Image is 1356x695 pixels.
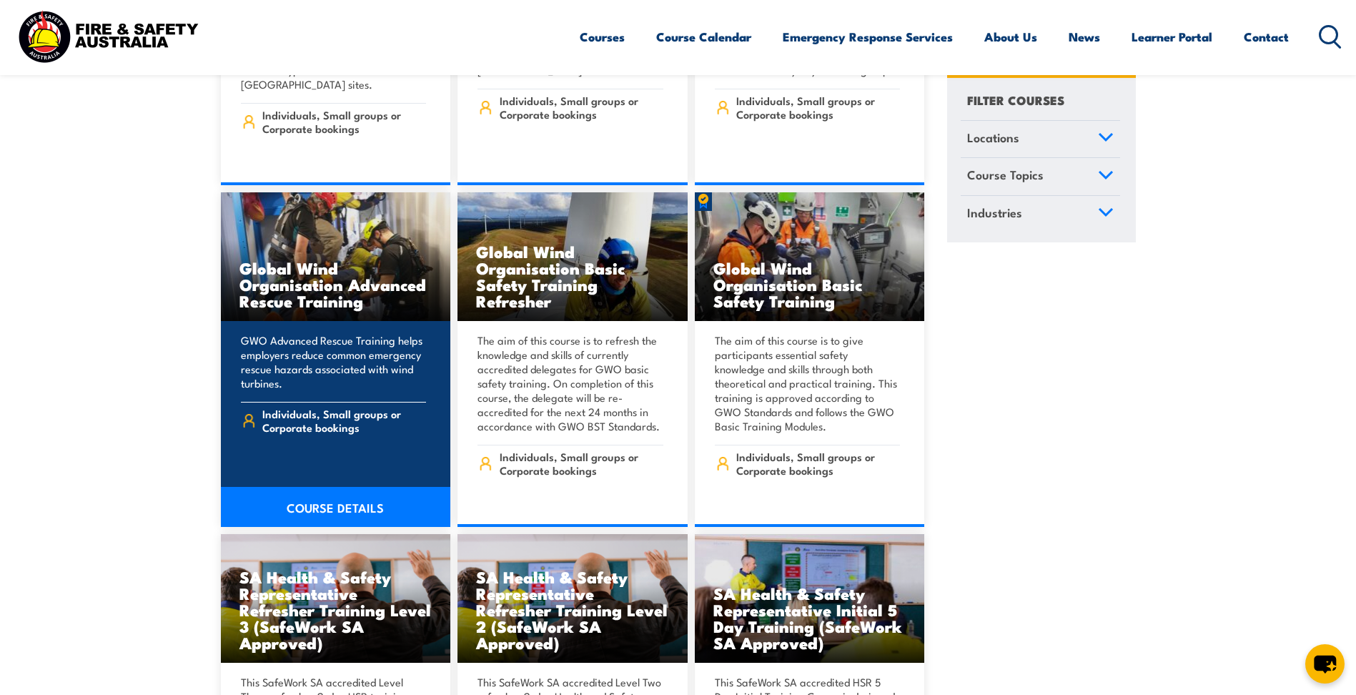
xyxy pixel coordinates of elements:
[656,18,751,56] a: Course Calendar
[961,121,1120,158] a: Locations
[241,333,427,390] p: GWO Advanced Rescue Training helps employers reduce common emergency rescue hazards associated wi...
[736,450,900,477] span: Individuals, Small groups or Corporate bookings
[477,333,663,433] p: The aim of this course is to refresh the knowledge and skills of currently accredited delegates f...
[967,90,1064,109] h4: FILTER COURSES
[713,260,906,309] h3: Global Wind Organisation Basic Safety Training
[783,18,953,56] a: Emergency Response Services
[713,585,906,651] h3: SA Health & Safety Representative Initial 5 Day Training (SafeWork SA Approved)
[457,534,688,663] a: SA Health & Safety Representative Refresher Training Level 2 (SafeWork SA Approved)
[500,94,663,121] span: Individuals, Small groups or Corporate bookings
[695,534,925,663] img: SA Health & Safety Representative Initial 5 Day Training (SafeWork SA Approved)
[221,192,451,321] img: Global Wind Organisation Advanced Rescue TRAINING
[736,94,900,121] span: Individuals, Small groups or Corporate bookings
[476,243,669,309] h3: Global Wind Organisation Basic Safety Training Refresher
[715,333,901,433] p: The aim of this course is to give participants essential safety knowledge and skills through both...
[967,128,1019,147] span: Locations
[262,407,426,434] span: Individuals, Small groups or Corporate bookings
[239,568,432,651] h3: SA Health & Safety Representative Refresher Training Level 3 (SafeWork SA Approved)
[1132,18,1212,56] a: Learner Portal
[580,18,625,56] a: Courses
[262,108,426,135] span: Individuals, Small groups or Corporate bookings
[1305,644,1345,684] button: chat-button
[1069,18,1100,56] a: News
[221,487,451,527] a: COURSE DETAILS
[961,159,1120,196] a: Course Topics
[457,192,688,321] a: Global Wind Organisation Basic Safety Training Refresher
[239,260,432,309] h3: Global Wind Organisation Advanced Rescue Training
[500,450,663,477] span: Individuals, Small groups or Corporate bookings
[221,534,451,663] img: SA Health & Safety Representative Initial 5 Day Training (SafeWork SA Approved)
[967,166,1044,185] span: Course Topics
[221,192,451,321] a: Global Wind Organisation Advanced Rescue Training
[695,192,925,321] img: Global Wind Organisation Basic Safety Training
[961,196,1120,233] a: Industries
[221,534,451,663] a: SA Health & Safety Representative Refresher Training Level 3 (SafeWork SA Approved)
[457,534,688,663] img: SA Health & Safety Representative Initial 5 Day Training (SafeWork SA Approved)
[457,192,688,321] img: Global Wind Organisation Basic Safety Refresher
[967,203,1022,222] span: Industries
[1244,18,1289,56] a: Contact
[984,18,1037,56] a: About Us
[476,568,669,651] h3: SA Health & Safety Representative Refresher Training Level 2 (SafeWork SA Approved)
